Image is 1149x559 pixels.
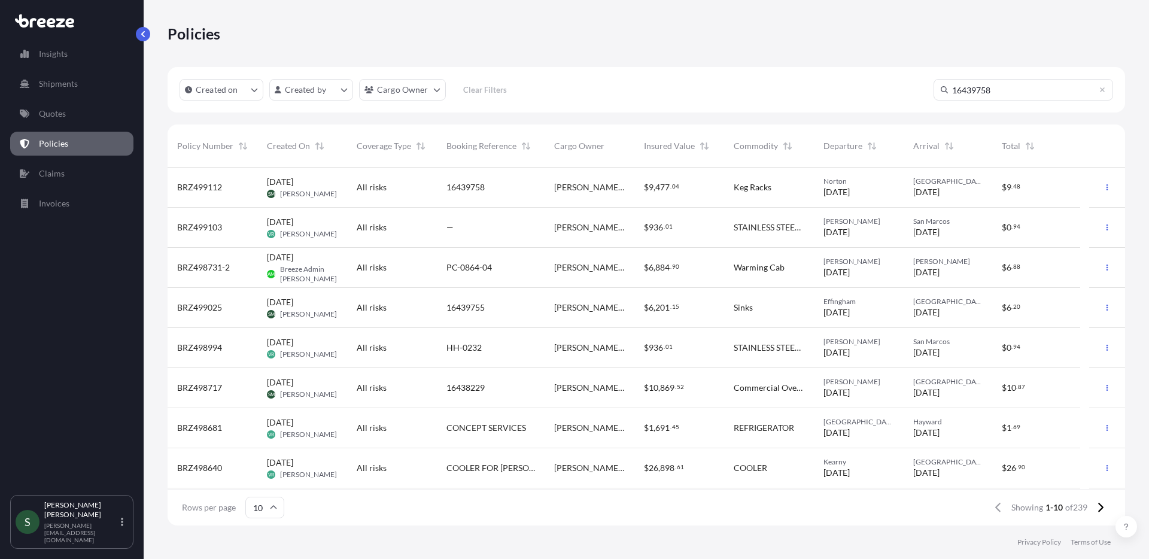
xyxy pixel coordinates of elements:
span: All risks [357,181,387,193]
span: [PERSON_NAME] [280,189,337,199]
span: [DATE] [823,306,850,318]
span: 936 [649,344,663,352]
span: 0 [1007,223,1011,232]
span: VR [268,228,274,240]
span: SM [268,308,275,320]
span: Keg Racks [734,181,771,193]
span: [GEOGRAPHIC_DATA] [913,457,983,467]
span: [DATE] [267,216,293,228]
p: Clear Filters [463,84,507,96]
p: Insights [39,48,68,60]
span: $ [644,424,649,432]
input: Search Policy or Shipment ID... [934,79,1113,101]
span: [PERSON_NAME] [280,309,337,319]
span: of 239 [1065,502,1087,514]
span: 1 [1007,424,1011,432]
a: Insights [10,42,133,66]
span: 1-10 [1045,502,1063,514]
span: BAMR [265,268,278,280]
span: . [664,224,665,229]
span: VR [268,429,274,440]
button: createdOn Filter options [180,79,263,101]
button: Sort [236,139,250,153]
span: [PERSON_NAME] Logistics [554,422,625,434]
span: Departure [823,140,862,152]
span: $ [644,263,649,272]
a: Invoices [10,192,133,215]
span: [PERSON_NAME] Logistics [554,342,625,354]
span: [DATE] [913,387,940,399]
span: [GEOGRAPHIC_DATA] [913,177,983,186]
span: 26 [1007,464,1016,472]
a: Quotes [10,102,133,126]
span: [DATE] [913,226,940,238]
span: 94 [1013,224,1020,229]
span: [GEOGRAPHIC_DATA] [913,377,983,387]
span: 869 [660,384,674,392]
button: Sort [519,139,533,153]
span: 10 [649,384,658,392]
span: VR [268,469,274,481]
span: [PERSON_NAME] Logistics [554,262,625,274]
span: Booking Reference [446,140,516,152]
p: Created by [285,84,327,96]
span: [DATE] [823,467,850,479]
span: Coverage Type [357,140,411,152]
span: [PERSON_NAME] Logistics [554,181,625,193]
span: [DATE] [267,457,293,469]
span: BRZ498731-2 [177,262,230,274]
span: [GEOGRAPHIC_DATA] [913,297,983,306]
span: [DATE] [267,336,293,348]
span: San Marcos [913,217,983,226]
button: Sort [697,139,712,153]
a: Claims [10,162,133,186]
p: Created on [196,84,238,96]
span: [PERSON_NAME] [823,217,894,226]
span: [PERSON_NAME] [823,337,894,347]
span: [PERSON_NAME] [823,377,894,387]
span: All risks [357,262,387,274]
span: Cargo Owner [554,140,604,152]
button: createdBy Filter options [269,79,353,101]
span: 6 [1007,263,1011,272]
span: [DATE] [267,251,293,263]
span: 52 [677,385,684,389]
span: [PERSON_NAME] Logistics [554,382,625,394]
span: 04 [672,184,679,189]
span: . [1011,345,1013,349]
span: [DATE] [823,347,850,359]
span: [PERSON_NAME] [280,430,337,439]
span: 26 [649,464,658,472]
span: — [446,221,454,233]
span: $ [1002,263,1007,272]
span: 691 [655,424,670,432]
span: , [658,384,660,392]
button: Sort [1023,139,1037,153]
span: 201 [655,303,670,312]
span: Breeze Admin [PERSON_NAME] [280,265,338,284]
span: . [1016,385,1017,389]
span: [DATE] [823,387,850,399]
span: PC-0864-04 [446,262,492,274]
span: $ [644,223,649,232]
span: [DATE] [913,186,940,198]
p: Cargo Owner [377,84,428,96]
span: BRZ498994 [177,342,222,354]
span: 88 [1013,265,1020,269]
span: . [664,345,665,349]
a: Terms of Use [1071,537,1111,547]
span: , [658,464,660,472]
span: [PERSON_NAME] [823,257,894,266]
span: 16439758 [446,181,485,193]
span: 10 [1007,384,1016,392]
span: 9 [649,183,653,192]
span: BRZ498640 [177,462,222,474]
span: 69 [1013,425,1020,429]
span: $ [1002,303,1007,312]
span: Sinks [734,302,753,314]
span: [DATE] [267,417,293,429]
span: [DATE] [823,186,850,198]
span: All risks [357,462,387,474]
span: 16439755 [446,302,485,314]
